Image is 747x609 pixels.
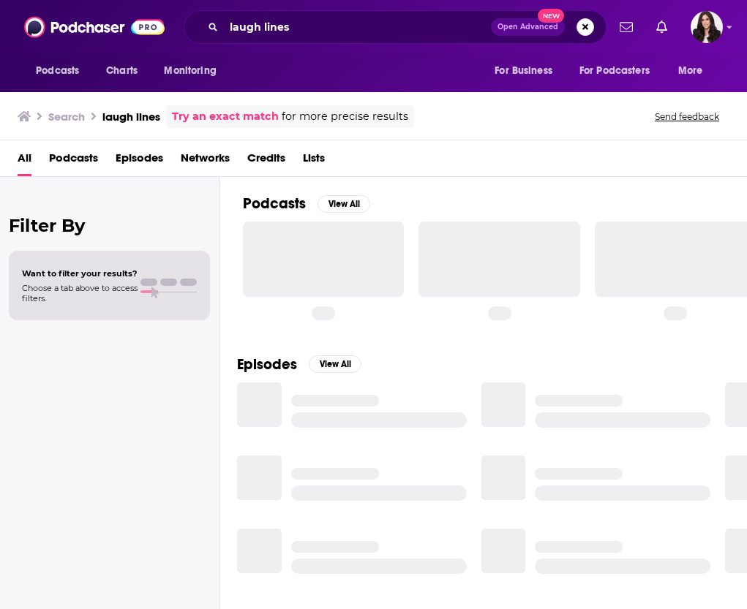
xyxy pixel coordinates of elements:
[491,18,565,36] button: Open AdvancedNew
[309,355,361,373] button: View All
[164,61,216,81] span: Monitoring
[650,15,673,39] a: Show notifications dropdown
[116,146,163,176] a: Episodes
[570,57,671,85] button: open menu
[303,146,325,176] a: Lists
[691,11,723,43] button: Show profile menu
[691,11,723,43] img: User Profile
[9,215,210,236] h2: Filter By
[243,194,306,213] h2: Podcasts
[498,23,558,31] span: Open Advanced
[282,108,408,125] span: for more precise results
[484,57,571,85] button: open menu
[18,146,31,176] a: All
[247,146,285,176] a: Credits
[184,10,607,44] div: Search podcasts, credits, & more...
[237,355,297,374] h2: Episodes
[678,61,703,81] span: More
[318,195,370,213] button: View All
[154,57,235,85] button: open menu
[668,57,721,85] button: open menu
[691,11,723,43] span: Logged in as RebeccaShapiro
[24,13,165,41] img: Podchaser - Follow, Share and Rate Podcasts
[650,110,724,123] button: Send feedback
[495,61,552,81] span: For Business
[243,194,370,213] a: PodcastsView All
[614,15,639,39] a: Show notifications dropdown
[106,61,138,81] span: Charts
[36,61,79,81] span: Podcasts
[22,283,138,303] span: Choose a tab above to access filters.
[49,146,98,176] a: Podcasts
[172,108,279,125] a: Try an exact match
[538,9,564,23] span: New
[48,110,85,124] h3: Search
[181,146,230,176] a: Networks
[22,268,138,279] span: Want to filter your results?
[579,61,650,81] span: For Podcasters
[26,57,98,85] button: open menu
[224,15,491,39] input: Search podcasts, credits, & more...
[237,355,361,374] a: EpisodesView All
[102,110,160,124] h3: laugh lines
[97,57,146,85] a: Charts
